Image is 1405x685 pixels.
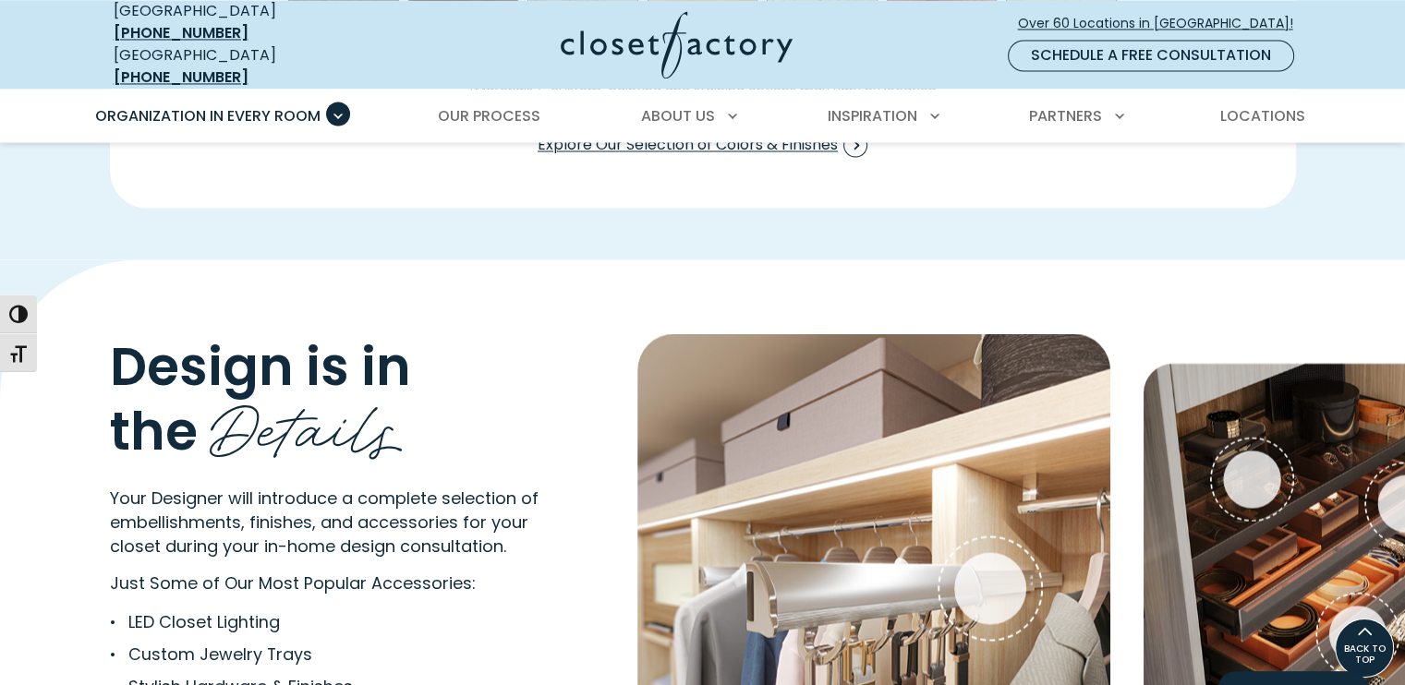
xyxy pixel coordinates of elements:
[1219,105,1304,126] span: Locations
[561,11,793,78] img: Closet Factory Logo
[114,22,248,43] a: [PHONE_NUMBER]
[110,486,539,557] span: Your Designer will introduce a complete selection of embellishments, finishes, and accessories fo...
[210,374,403,470] span: Details
[114,66,248,88] a: [PHONE_NUMBER]
[1029,105,1102,126] span: Partners
[110,571,591,595] p: Just Some of Our Most Popular Accessories:
[1008,40,1294,71] a: Schedule a Free Consultation
[82,90,1324,142] nav: Primary Menu
[110,330,411,403] span: Design is in
[110,394,198,467] span: the
[537,126,868,163] a: Explore Our Selection of Colors & Finishes
[641,105,715,126] span: About Us
[95,105,321,126] span: Organization in Every Room
[110,642,532,667] li: Custom Jewelry Trays
[438,105,540,126] span: Our Process
[1017,7,1309,40] a: Over 60 Locations in [GEOGRAPHIC_DATA]!
[1335,619,1394,678] a: BACK TO TOP
[828,105,917,126] span: Inspiration
[110,609,532,634] li: LED Closet Lighting
[1018,14,1308,33] span: Over 60 Locations in [GEOGRAPHIC_DATA]!
[538,133,867,157] span: Explore Our Selection of Colors & Finishes
[1336,643,1393,666] span: BACK TO TOP
[114,44,382,89] div: [GEOGRAPHIC_DATA]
